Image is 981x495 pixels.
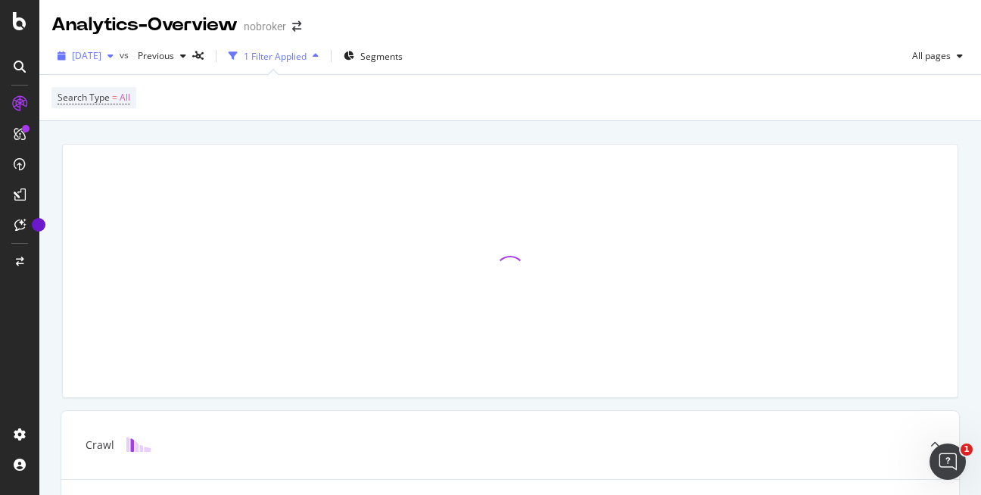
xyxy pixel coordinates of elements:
img: block-icon [126,437,151,452]
span: vs [120,48,132,61]
span: Search Type [58,91,110,104]
button: Segments [338,44,409,68]
div: arrow-right-arrow-left [292,21,301,32]
button: All pages [906,44,969,68]
iframe: Intercom live chat [930,444,966,480]
div: Analytics - Overview [51,12,238,38]
span: All pages [906,49,951,62]
div: nobroker [244,19,286,34]
div: Crawl [86,437,114,453]
div: 1 Filter Applied [244,50,307,63]
span: 1 [961,444,973,456]
span: 2025 Sep. 1st [72,49,101,62]
span: Previous [132,49,174,62]
button: [DATE] [51,44,120,68]
span: = [112,91,117,104]
button: 1 Filter Applied [223,44,325,68]
div: Tooltip anchor [32,218,45,232]
span: Segments [360,50,403,63]
span: All [120,87,130,108]
button: Previous [132,44,192,68]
